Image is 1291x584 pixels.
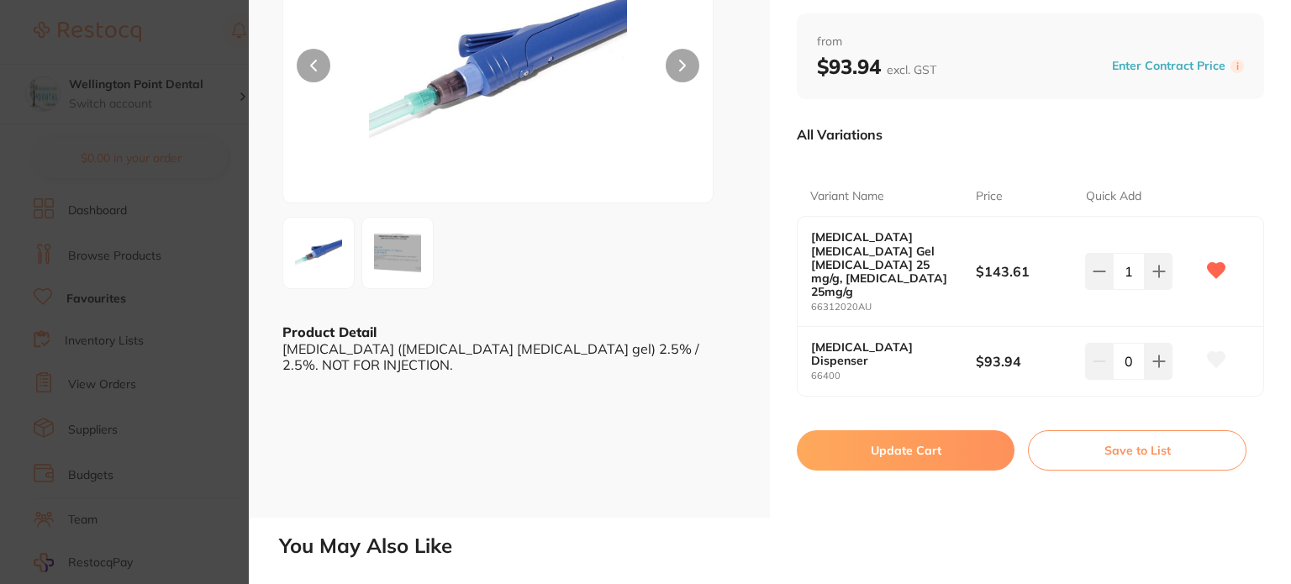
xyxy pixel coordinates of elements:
p: Quick Add [1086,188,1141,205]
p: Price [976,188,1003,205]
p: All Variations [797,126,883,143]
p: Variant Name [810,188,884,205]
img: MzEyMDIwQVUuanBn [367,223,428,283]
label: i [1230,60,1244,73]
span: excl. GST [887,62,936,77]
button: Update Cart [797,430,1014,471]
b: $93.94 [817,54,936,79]
b: Product Detail [282,324,377,340]
div: [MEDICAL_DATA] ([MEDICAL_DATA] [MEDICAL_DATA] gel) 2.5% / 2.5%. NOT FOR INJECTION. [282,341,736,372]
h2: You May Also Like [279,534,1284,558]
b: [MEDICAL_DATA] Dispenser [811,340,959,367]
img: LTY2NDAwLmpwZw [288,223,349,283]
b: $143.61 [976,262,1074,281]
b: [MEDICAL_DATA] [MEDICAL_DATA] Gel [MEDICAL_DATA] 25 mg/g, [MEDICAL_DATA] 25mg/g [811,230,959,297]
small: 66400 [811,371,976,381]
button: Enter Contract Price [1107,58,1230,74]
small: 66312020AU [811,302,976,313]
button: Save to List [1028,430,1246,471]
span: from [817,34,1244,50]
b: $93.94 [976,352,1074,371]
